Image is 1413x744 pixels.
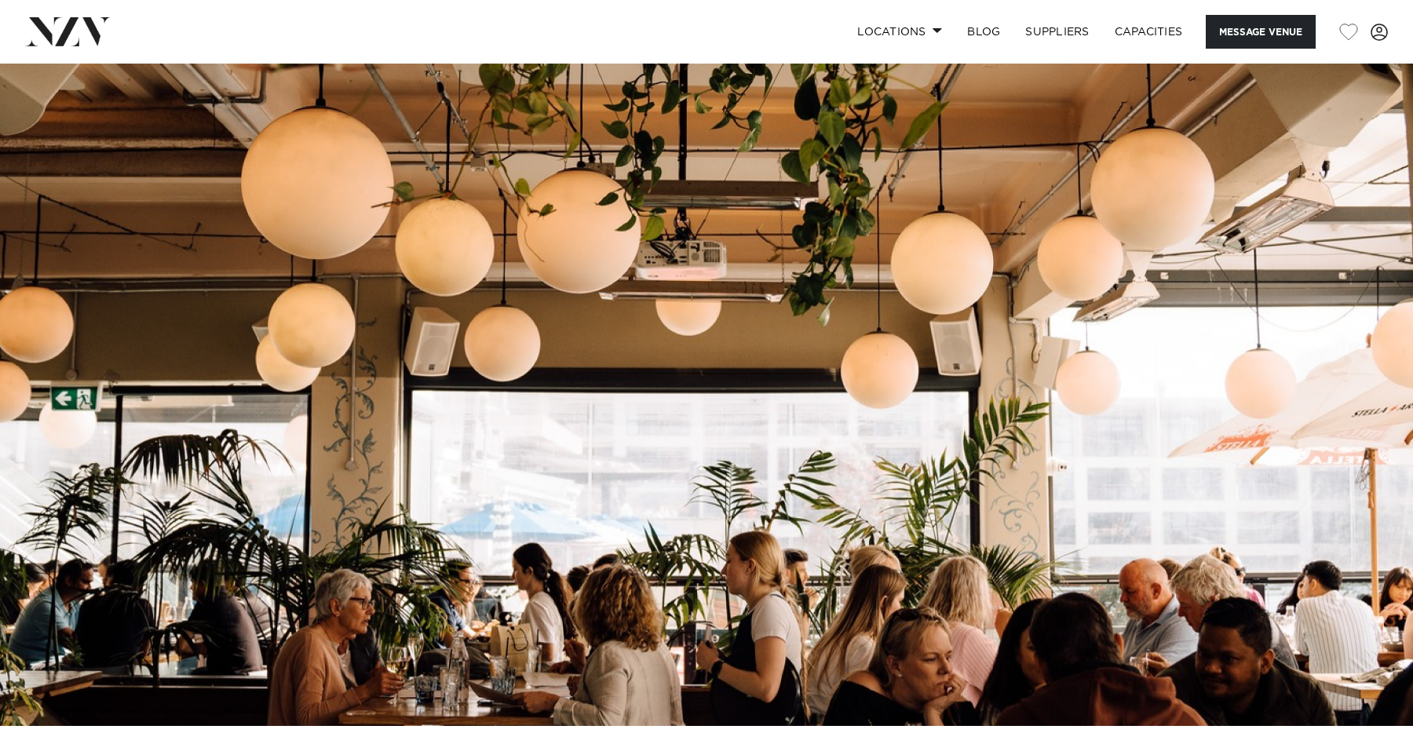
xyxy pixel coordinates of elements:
a: BLOG [955,15,1013,49]
button: Message Venue [1206,15,1316,49]
a: Locations [845,15,955,49]
a: Capacities [1102,15,1196,49]
a: SUPPLIERS [1013,15,1101,49]
img: nzv-logo.png [25,17,111,46]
